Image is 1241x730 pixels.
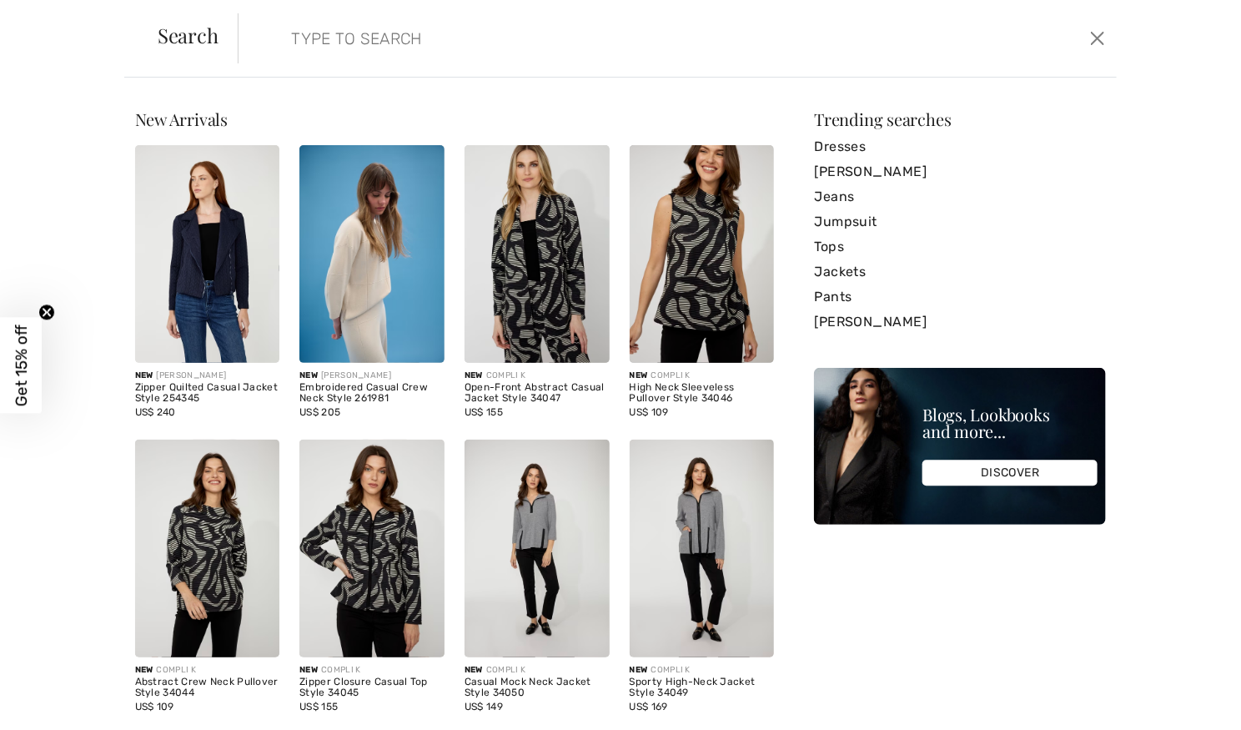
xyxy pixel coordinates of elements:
[630,677,775,700] div: Sporty High-Neck Jacket Style 34049
[135,677,280,700] div: Abstract Crew Neck Pullover Style 34044
[37,12,71,27] span: Chat
[630,370,775,382] div: COMPLI K
[465,440,610,657] img: Casual Mock Neck Jacket Style 34050. Grey
[630,664,775,677] div: COMPLI K
[465,370,610,382] div: COMPLI K
[12,325,31,406] span: Get 15% off
[465,664,610,677] div: COMPLI K
[465,370,483,380] span: New
[135,145,280,363] img: Zipper Quilted Casual Jacket Style 254345. Navy
[630,370,648,380] span: New
[38,304,55,320] button: Close teaser
[814,368,1106,525] img: Blogs, Lookbooks and more...
[135,440,280,657] img: Abstract Crew Neck Pullover Style 34044. As sample
[299,665,318,675] span: New
[465,406,503,418] span: US$ 155
[135,701,174,712] span: US$ 109
[135,370,280,382] div: [PERSON_NAME]
[814,209,1106,234] a: Jumpsuit
[814,111,1106,128] div: Trending searches
[299,406,340,418] span: US$ 205
[630,665,648,675] span: New
[135,406,176,418] span: US$ 240
[814,184,1106,209] a: Jeans
[299,145,445,363] img: Embroidered Casual Crew Neck Style 261981. Birch melange
[299,440,445,657] img: Zipper Closure Casual Top Style 34045. As sample
[814,284,1106,310] a: Pants
[465,665,483,675] span: New
[814,310,1106,335] a: [PERSON_NAME]
[299,370,445,382] div: [PERSON_NAME]
[299,677,445,700] div: Zipper Closure Casual Top Style 34045
[814,259,1106,284] a: Jackets
[630,406,669,418] span: US$ 109
[135,665,153,675] span: New
[135,108,228,130] span: New Arrivals
[158,25,219,45] span: Search
[279,13,883,63] input: TYPE TO SEARCH
[630,440,775,657] img: Sporty High-Neck Jacket Style 34049. Grey
[630,382,775,405] div: High Neck Sleeveless Pullover Style 34046
[630,145,775,363] img: High Neck Sleeveless Pullover Style 34046. As sample
[299,664,445,677] div: COMPLI K
[465,382,610,405] div: Open-Front Abstract Casual Jacket Style 34047
[465,701,503,712] span: US$ 149
[135,382,280,405] div: Zipper Quilted Casual Jacket Style 254345
[465,145,610,363] img: Open-Front Abstract Casual Jacket Style 34047. As sample
[1085,25,1110,52] button: Close
[299,370,318,380] span: New
[135,370,153,380] span: New
[299,701,338,712] span: US$ 155
[814,134,1106,159] a: Dresses
[814,234,1106,259] a: Tops
[922,461,1098,486] div: DISCOVER
[814,159,1106,184] a: [PERSON_NAME]
[135,664,280,677] div: COMPLI K
[922,407,1098,441] div: Blogs, Lookbooks and more...
[299,382,445,405] div: Embroidered Casual Crew Neck Style 261981
[630,701,668,712] span: US$ 169
[465,677,610,700] div: Casual Mock Neck Jacket Style 34050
